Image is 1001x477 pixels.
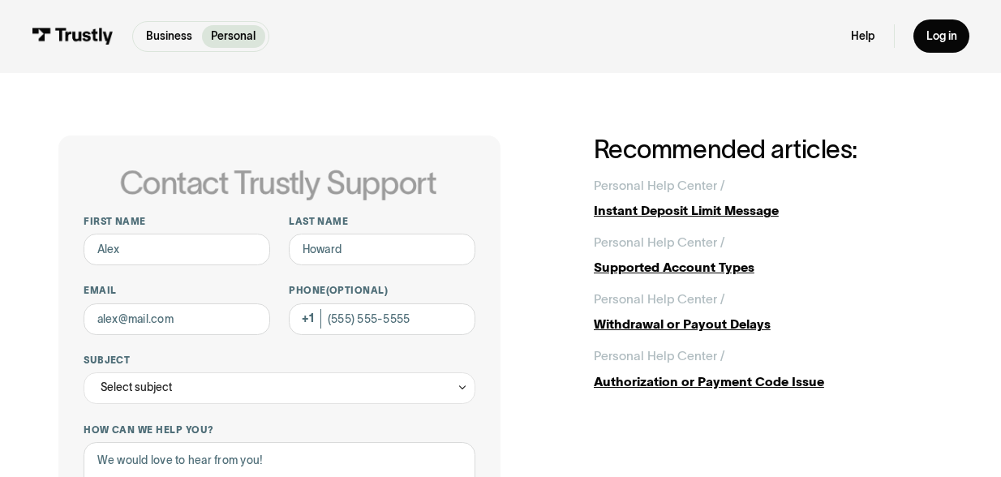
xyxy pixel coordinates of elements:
[84,303,270,335] input: alex@mail.com
[136,25,201,48] a: Business
[289,303,475,335] input: (555) 555-5555
[913,19,969,53] a: Log in
[146,28,192,45] p: Business
[101,378,172,397] div: Select subject
[594,258,943,277] div: Supported Account Types
[84,354,475,367] label: Subject
[80,166,475,201] h1: Contact Trustly Support
[594,290,724,308] div: Personal Help Center /
[594,176,724,195] div: Personal Help Center /
[594,315,943,333] div: Withdrawal or Payout Delays
[84,215,270,228] label: First name
[84,234,270,265] input: Alex
[289,215,475,228] label: Last name
[594,233,943,277] a: Personal Help Center /Supported Account Types
[289,284,475,297] label: Phone
[84,423,475,436] label: How can we help you?
[594,290,943,334] a: Personal Help Center /Withdrawal or Payout Delays
[326,285,389,295] span: (Optional)
[926,29,957,44] div: Log in
[594,176,943,221] a: Personal Help Center /Instant Deposit Limit Message
[594,346,943,391] a: Personal Help Center /Authorization or Payment Code Issue
[202,25,265,48] a: Personal
[851,29,874,44] a: Help
[211,28,256,45] p: Personal
[289,234,475,265] input: Howard
[32,28,114,45] img: Trustly Logo
[84,284,270,297] label: Email
[594,372,943,391] div: Authorization or Payment Code Issue
[594,233,724,251] div: Personal Help Center /
[594,135,943,163] h2: Recommended articles:
[84,372,475,404] div: Select subject
[594,201,943,220] div: Instant Deposit Limit Message
[594,346,724,365] div: Personal Help Center /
